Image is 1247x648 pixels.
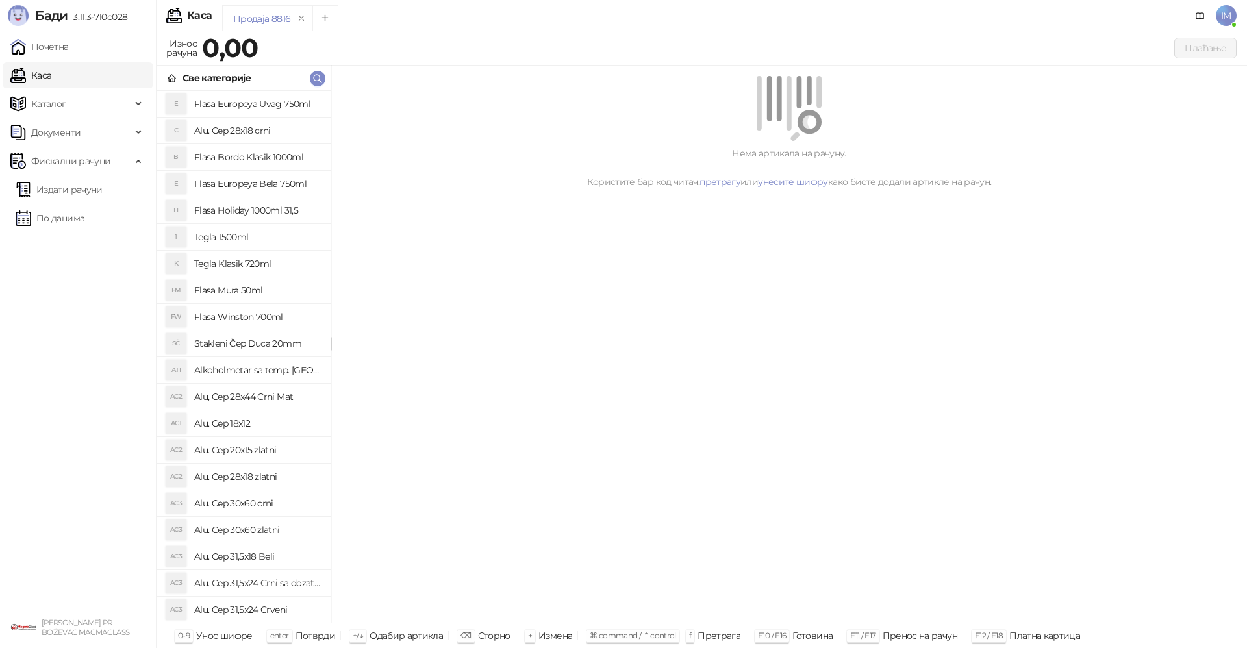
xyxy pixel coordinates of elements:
[8,5,29,26] img: Logo
[353,630,363,640] span: ↑/↓
[42,618,129,637] small: [PERSON_NAME] PR BOŽEVAC MAGMAGLASS
[166,120,186,141] div: C
[194,333,320,354] h4: Stakleni Čep Duca 20mm
[166,573,186,593] div: AC3
[194,227,320,247] h4: Tegla 1500ml
[538,627,572,644] div: Измена
[194,120,320,141] h4: Alu. Cep 28x18 crni
[194,93,320,114] h4: Flasa Europeya Uvag 750ml
[166,519,186,540] div: AC3
[194,440,320,460] h4: Alu. Cep 20x15 zlatni
[1216,5,1237,26] span: IM
[590,630,676,640] span: ⌘ command / ⌃ control
[166,440,186,460] div: AC2
[196,627,253,644] div: Унос шифре
[1009,627,1080,644] div: Платна картица
[270,630,289,640] span: enter
[166,386,186,407] div: AC2
[166,599,186,620] div: AC3
[347,146,1231,189] div: Нема артикала на рачуну. Користите бар код читач, или како бисте додали артикле на рачун.
[202,32,258,64] strong: 0,00
[178,630,190,640] span: 0-9
[194,466,320,487] h4: Alu. Cep 28x18 zlatni
[35,8,68,23] span: Бади
[194,573,320,593] h4: Alu. Cep 31,5x24 Crni sa dozatorom
[166,253,186,274] div: K
[166,413,186,434] div: AC1
[194,200,320,221] h4: Flasa Holiday 1000ml 31,5
[166,333,186,354] div: SČ
[194,306,320,327] h4: Flasa Winston 700ml
[194,280,320,301] h4: Flasa Mura 50ml
[698,627,740,644] div: Претрага
[166,200,186,221] div: H
[194,386,320,407] h4: Alu, Cep 28x44 Crni Mat
[758,176,828,188] a: унесите шифру
[166,306,186,327] div: FW
[699,176,740,188] a: претрагу
[31,119,81,145] span: Документи
[478,627,510,644] div: Сторно
[166,546,186,567] div: AC3
[975,630,1003,640] span: F12 / F18
[157,91,331,623] div: grid
[1174,38,1237,58] button: Плаћање
[166,93,186,114] div: E
[10,614,36,640] img: 64x64-companyLogo-1893ffd3-f8d7-40ed-872e-741d608dc9d9.png
[194,173,320,194] h4: Flasa Europeya Bela 750ml
[792,627,833,644] div: Готовина
[10,62,51,88] a: Каса
[166,147,186,168] div: B
[166,227,186,247] div: 1
[166,280,186,301] div: FM
[194,253,320,274] h4: Tegla Klasik 720ml
[31,148,110,174] span: Фискални рачуни
[312,5,338,31] button: Add tab
[233,12,290,26] div: Продаја 8816
[183,71,251,85] div: Све категорије
[194,147,320,168] h4: Flasa Bordo Klasik 1000ml
[166,360,186,380] div: ATI
[194,546,320,567] h4: Alu. Cep 31,5x18 Beli
[883,627,957,644] div: Пренос на рачун
[194,493,320,514] h4: Alu. Cep 30x60 crni
[528,630,532,640] span: +
[194,413,320,434] h4: Alu. Cep 18x12
[194,599,320,620] h4: Alu. Cep 31,5x24 Crveni
[850,630,875,640] span: F11 / F17
[16,205,84,231] a: По данима
[689,630,691,640] span: f
[164,35,199,61] div: Износ рачуна
[758,630,786,640] span: F10 / F16
[166,493,186,514] div: AC3
[296,627,336,644] div: Потврди
[370,627,443,644] div: Одабир артикла
[166,466,186,487] div: AC2
[194,519,320,540] h4: Alu. Cep 30x60 zlatni
[187,10,212,21] div: Каса
[460,630,471,640] span: ⌫
[31,91,66,117] span: Каталог
[293,13,310,24] button: remove
[68,11,127,23] span: 3.11.3-710c028
[194,360,320,380] h4: Alkoholmetar sa temp. [GEOGRAPHIC_DATA]
[10,34,69,60] a: Почетна
[166,173,186,194] div: E
[1190,5,1211,26] a: Документација
[16,177,103,203] a: Издати рачуни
